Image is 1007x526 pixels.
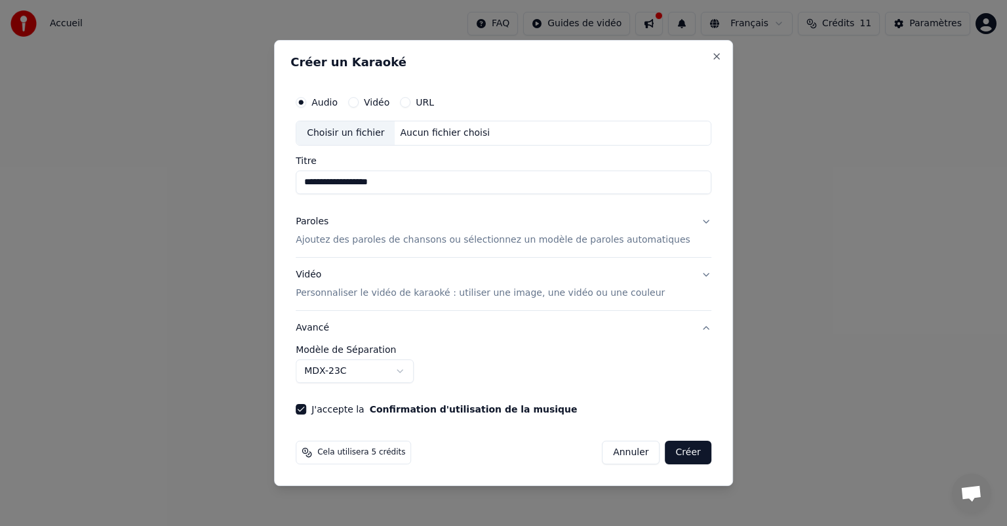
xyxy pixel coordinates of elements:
[296,258,711,310] button: VidéoPersonnaliser le vidéo de karaoké : utiliser une image, une vidéo ou une couleur
[395,127,496,140] div: Aucun fichier choisi
[296,156,711,165] label: Titre
[296,205,711,257] button: ParolesAjoutez des paroles de chansons ou sélectionnez un modèle de paroles automatiques
[370,405,578,414] button: J'accepte la
[311,98,338,107] label: Audio
[296,345,711,394] div: Avancé
[296,345,711,354] label: Modèle de Séparation
[602,441,660,464] button: Annuler
[317,447,405,458] span: Cela utilisera 5 crédits
[311,405,577,414] label: J'accepte la
[364,98,389,107] label: Vidéo
[665,441,711,464] button: Créer
[296,311,711,345] button: Avancé
[296,233,690,247] p: Ajoutez des paroles de chansons ou sélectionnez un modèle de paroles automatiques
[296,121,395,145] div: Choisir un fichier
[290,56,717,68] h2: Créer un Karaoké
[296,287,665,300] p: Personnaliser le vidéo de karaoké : utiliser une image, une vidéo ou une couleur
[416,98,434,107] label: URL
[296,215,328,228] div: Paroles
[296,268,665,300] div: Vidéo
